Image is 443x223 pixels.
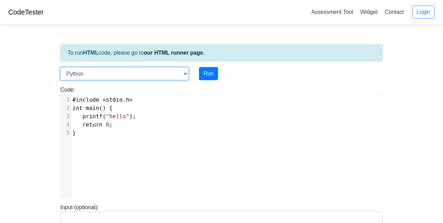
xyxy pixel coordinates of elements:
[72,130,76,136] span: }
[61,112,71,121] div: 3
[129,96,133,103] span: >
[309,6,356,18] a: Assessment Tool
[61,121,71,129] div: 4
[126,96,129,103] span: h
[8,8,44,16] a: CodeTester
[72,105,82,111] span: int
[106,96,122,103] span: stdio
[106,121,109,128] span: 0
[61,96,71,104] div: 1
[55,86,388,198] div: Code:
[61,129,71,137] div: 5
[144,50,203,56] a: our HTML runner page
[72,121,113,128] span: ;
[82,121,103,128] span: return
[86,105,99,111] span: main
[72,113,136,120] span: ( );
[103,96,106,103] span: <
[106,113,129,120] span: "hello"
[382,6,407,18] a: Contact
[357,6,380,18] a: Widget
[412,6,435,19] a: Login
[72,96,133,103] span: .
[83,50,98,56] strong: HTML
[72,96,99,103] span: #include
[82,113,103,120] span: printf
[61,104,71,112] div: 2
[60,44,383,62] div: To run code, please go to .
[199,67,218,80] button: Run
[72,105,113,111] span: () {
